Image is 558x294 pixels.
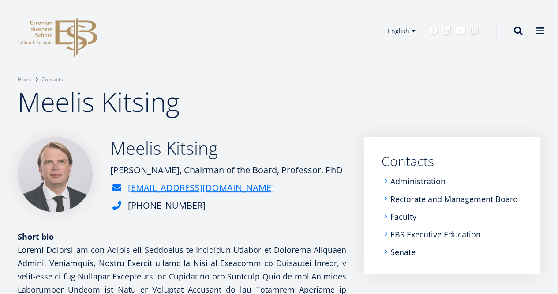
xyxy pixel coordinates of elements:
[390,177,446,186] a: Administration
[390,230,481,239] a: EBS Executive Education
[390,195,518,203] a: Rectorate and Management Board
[18,230,346,243] div: Short bio
[470,27,479,35] a: Instagram
[18,75,33,84] a: Home
[110,137,343,159] h2: Meelis Kitsing
[18,137,93,212] img: Meelis Kitsing
[390,248,416,256] a: Senate
[128,181,274,195] a: [EMAIL_ADDRESS][DOMAIN_NAME]
[442,27,451,35] a: Linkedin
[455,27,465,35] a: Youtube
[41,75,63,84] a: Contacts
[429,27,438,35] a: Facebook
[110,164,343,177] div: [PERSON_NAME], Chairman of the Board, Professor, PhD
[390,212,416,221] a: Faculty
[18,84,180,120] span: Meelis Kitsing
[382,155,523,168] a: Contacts
[128,199,206,212] div: [PHONE_NUMBER]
